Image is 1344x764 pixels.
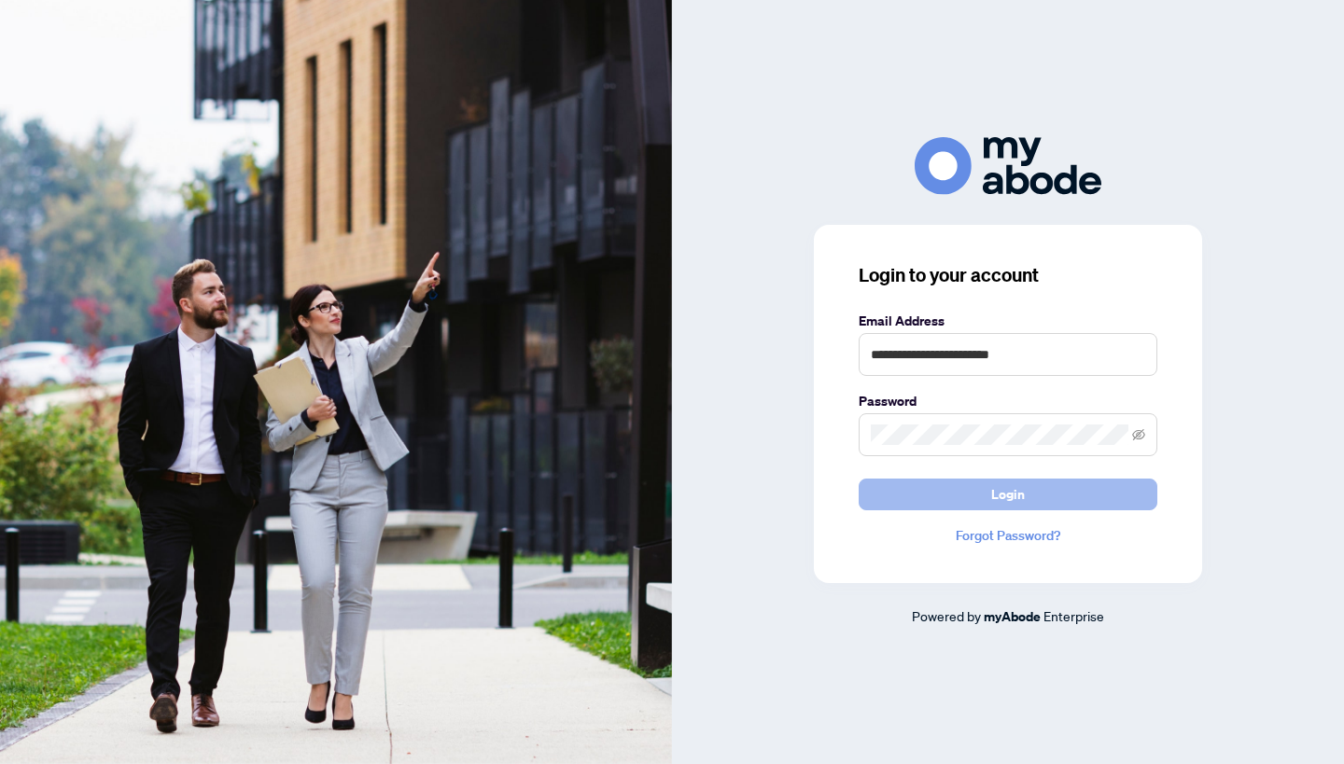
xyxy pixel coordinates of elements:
[1132,428,1145,441] span: eye-invisible
[859,311,1157,331] label: Email Address
[859,262,1157,288] h3: Login to your account
[991,479,1025,509] span: Login
[915,137,1101,194] img: ma-logo
[859,479,1157,510] button: Login
[984,606,1041,627] a: myAbode
[1043,607,1104,624] span: Enterprise
[859,525,1157,546] a: Forgot Password?
[859,391,1157,411] label: Password
[912,607,981,624] span: Powered by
